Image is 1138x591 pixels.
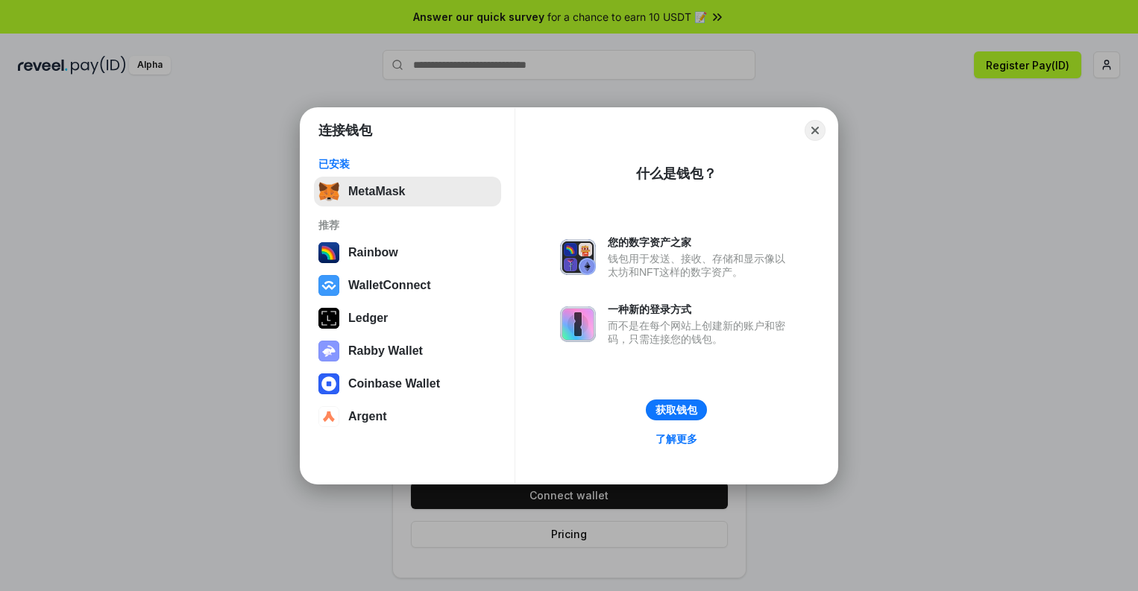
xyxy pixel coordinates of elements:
div: 什么是钱包？ [636,165,717,183]
h1: 连接钱包 [318,121,372,139]
img: svg+xml,%3Csvg%20width%3D%2228%22%20height%3D%2228%22%20viewBox%3D%220%200%2028%2028%22%20fill%3D... [318,275,339,296]
button: Ledger [314,303,501,333]
img: svg+xml,%3Csvg%20width%3D%2228%22%20height%3D%2228%22%20viewBox%3D%220%200%2028%2028%22%20fill%3D... [318,406,339,427]
button: Coinbase Wallet [314,369,501,399]
div: 您的数字资产之家 [608,236,793,249]
button: Argent [314,402,501,432]
div: WalletConnect [348,279,431,292]
div: Argent [348,410,387,423]
button: Rainbow [314,238,501,268]
div: Coinbase Wallet [348,377,440,391]
div: 推荐 [318,218,497,232]
img: svg+xml,%3Csvg%20xmlns%3D%22http%3A%2F%2Fwww.w3.org%2F2000%2Fsvg%22%20fill%3D%22none%22%20viewBox... [560,306,596,342]
div: Ledger [348,312,388,325]
div: MetaMask [348,185,405,198]
div: 获取钱包 [656,403,697,417]
img: svg+xml,%3Csvg%20width%3D%22120%22%20height%3D%22120%22%20viewBox%3D%220%200%20120%20120%22%20fil... [318,242,339,263]
div: 而不是在每个网站上创建新的账户和密码，只需连接您的钱包。 [608,319,793,346]
div: 已安装 [318,157,497,171]
button: Rabby Wallet [314,336,501,366]
div: 一种新的登录方式 [608,303,793,316]
img: svg+xml,%3Csvg%20xmlns%3D%22http%3A%2F%2Fwww.w3.org%2F2000%2Fsvg%22%20width%3D%2228%22%20height%3... [318,308,339,329]
div: 了解更多 [656,432,697,446]
div: Rainbow [348,246,398,259]
button: Close [805,120,826,141]
img: svg+xml,%3Csvg%20width%3D%2228%22%20height%3D%2228%22%20viewBox%3D%220%200%2028%2028%22%20fill%3D... [318,373,339,394]
button: MetaMask [314,177,501,206]
img: svg+xml,%3Csvg%20fill%3D%22none%22%20height%3D%2233%22%20viewBox%3D%220%200%2035%2033%22%20width%... [318,181,339,202]
img: svg+xml,%3Csvg%20xmlns%3D%22http%3A%2F%2Fwww.w3.org%2F2000%2Fsvg%22%20fill%3D%22none%22%20viewBox... [318,341,339,361]
img: svg+xml,%3Csvg%20xmlns%3D%22http%3A%2F%2Fwww.w3.org%2F2000%2Fsvg%22%20fill%3D%22none%22%20viewBox... [560,239,596,275]
button: WalletConnect [314,271,501,300]
button: 获取钱包 [646,399,707,420]
div: 钱包用于发送、接收、存储和显示像以太坊和NFT这样的数字资产。 [608,252,793,279]
a: 了解更多 [647,429,706,449]
div: Rabby Wallet [348,344,423,358]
